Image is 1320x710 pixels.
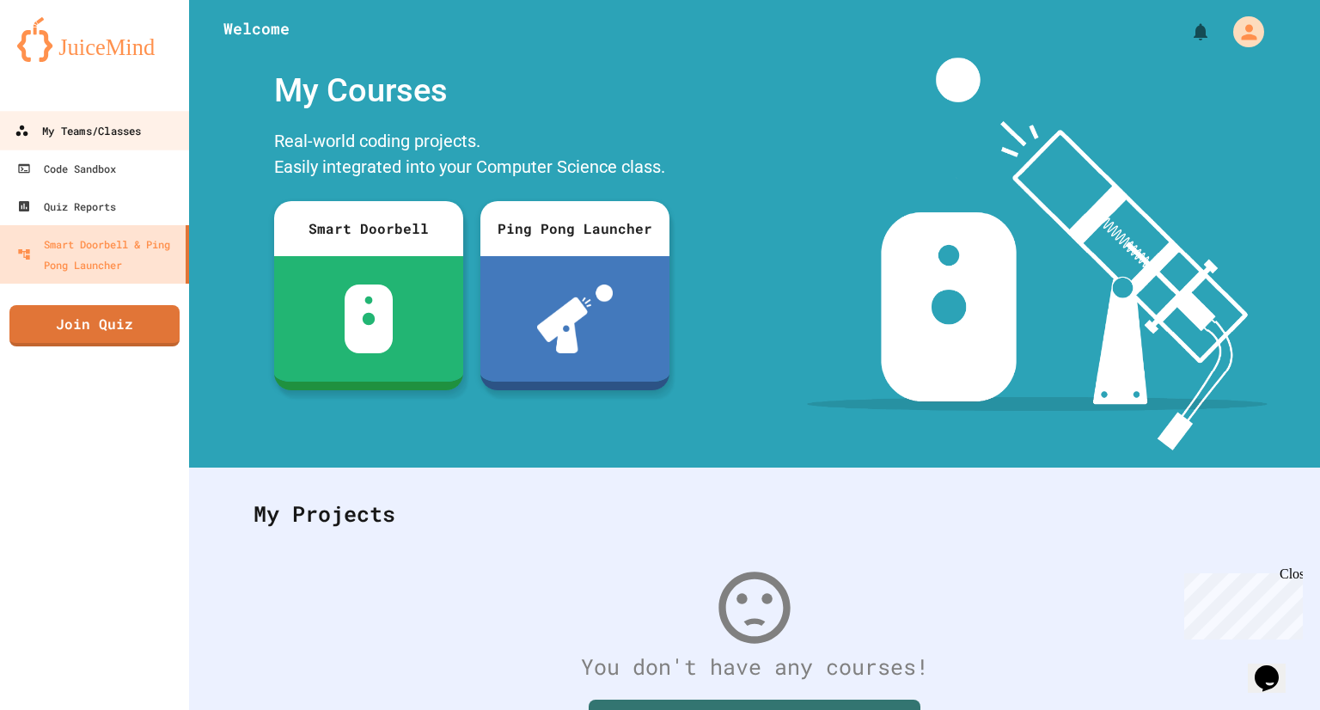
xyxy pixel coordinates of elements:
iframe: chat widget [1248,641,1303,693]
div: Chat with us now!Close [7,7,119,109]
img: ppl-with-ball.png [537,285,614,353]
a: Join Quiz [9,305,180,346]
img: logo-orange.svg [17,17,172,62]
div: My Notifications [1158,17,1215,46]
div: Code Sandbox [17,158,116,179]
iframe: chat widget [1177,566,1303,640]
div: My Teams/Classes [15,120,141,142]
img: banner-image-my-projects.png [807,58,1268,450]
img: sdb-white.svg [345,285,394,353]
div: My Courses [266,58,678,124]
div: You don't have any courses! [236,651,1273,683]
div: Ping Pong Launcher [480,201,669,256]
div: Smart Doorbell & Ping Pong Launcher [17,234,179,275]
div: My Projects [236,480,1273,548]
div: Real-world coding projects. Easily integrated into your Computer Science class. [266,124,678,188]
div: Smart Doorbell [274,201,463,256]
div: My Account [1215,12,1268,52]
div: Quiz Reports [17,196,116,217]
